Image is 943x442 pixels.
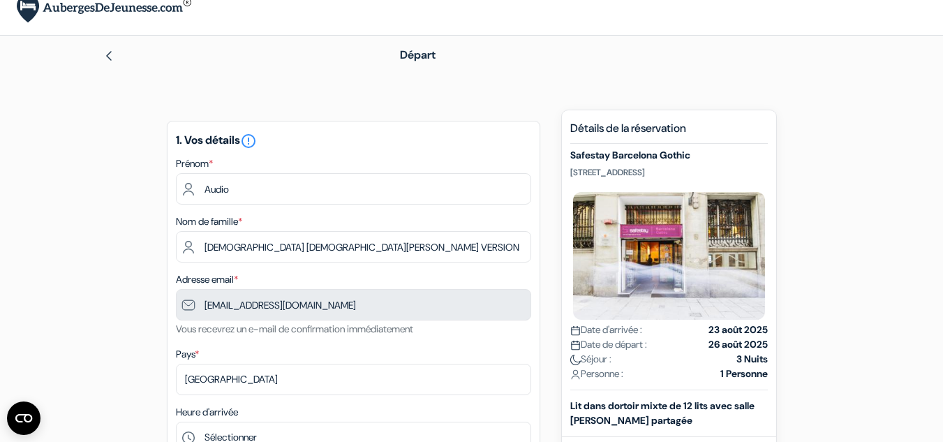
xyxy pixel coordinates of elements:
[570,149,768,161] h5: Safestay Barcelona Gothic
[176,289,531,321] input: Entrer adresse e-mail
[570,121,768,144] h5: Détails de la réservation
[7,402,40,435] button: Ouvrir le widget CMP
[240,133,257,149] i: error_outline
[708,323,768,337] strong: 23 août 2025
[570,337,647,352] span: Date de départ :
[176,214,242,229] label: Nom de famille
[176,173,531,205] input: Entrez votre prénom
[176,405,238,420] label: Heure d'arrivée
[570,352,611,367] span: Séjour :
[176,231,531,263] input: Entrer le nom de famille
[708,337,768,352] strong: 26 août 2025
[176,323,413,335] small: Vous recevrez un e-mail de confirmation immédiatement
[570,325,581,336] img: calendar.svg
[240,133,257,147] a: error_outline
[570,355,581,365] img: moon.svg
[570,167,768,178] p: [STREET_ADDRESS]
[400,47,436,62] span: Départ
[176,347,199,362] label: Pays
[176,156,213,171] label: Prénom
[570,399,755,427] b: Lit dans dortoir mixte de 12 lits avec salle [PERSON_NAME] partagée
[570,340,581,351] img: calendar.svg
[570,367,623,381] span: Personne :
[176,272,238,287] label: Adresse email
[736,352,768,367] strong: 3 Nuits
[720,367,768,381] strong: 1 Personne
[570,323,642,337] span: Date d'arrivée :
[103,50,114,61] img: left_arrow.svg
[176,133,531,149] h5: 1. Vos détails
[570,369,581,380] img: user_icon.svg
